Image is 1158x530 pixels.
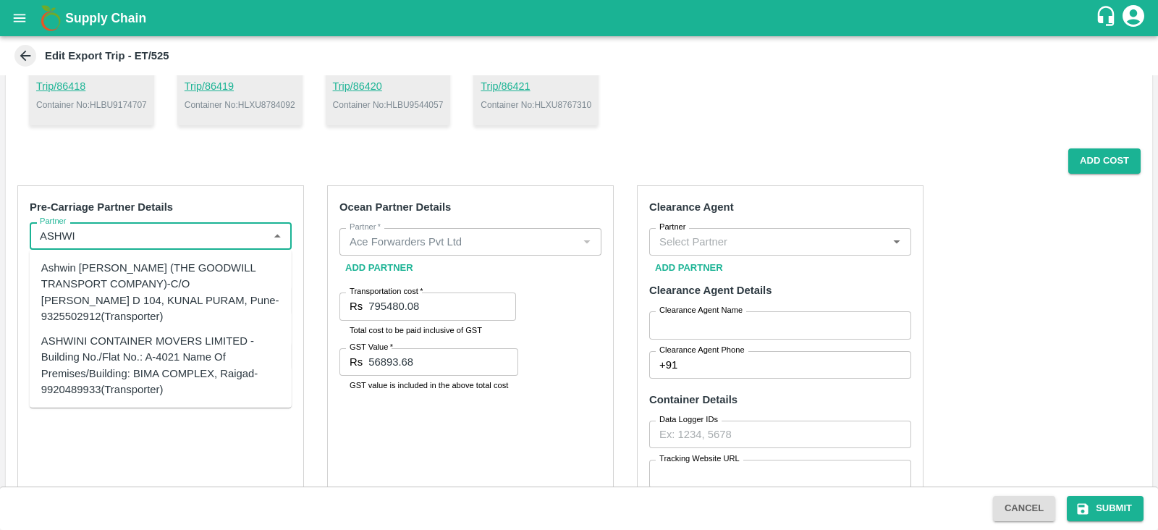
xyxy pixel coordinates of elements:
[41,260,280,324] div: Ashwin [PERSON_NAME] (THE GOODWILL TRANSPORT COMPANY)-C/O [PERSON_NAME] D 104, KUNAL PURAM, Pune-...
[659,357,677,373] p: +91
[344,232,573,251] input: Select Partner
[65,8,1095,28] a: Supply Chain
[65,11,146,25] b: Supply Chain
[1068,148,1141,174] button: Add Cost
[659,345,745,356] label: Clearance Agent Phone
[45,50,169,62] b: Edit Export Trip - ET/525
[36,4,65,33] img: logo
[185,98,295,112] p: Container No: HLXU8784092
[34,227,263,245] input: Select Partner
[350,379,508,392] p: GST value is included in the above total cost
[659,414,718,426] label: Data Logger IDs
[185,79,295,95] a: Trip/86419
[659,305,743,316] label: Clearance Agent Name
[41,333,280,397] div: ASHWINI CONTAINER MOVERS LIMITED -Building No./Flat No.: A-4021 Name Of Premises/Building: BIMA C...
[649,201,734,213] strong: Clearance Agent
[1120,3,1146,33] div: account of current user
[3,1,36,35] button: open drawer
[350,324,506,337] p: Total cost to be paid inclusive of GST
[649,256,729,281] button: Add Partner
[1095,5,1120,31] div: customer-support
[350,286,423,298] label: Transportation cost
[649,285,772,296] strong: Clearance Agent Details
[993,496,1055,521] button: Cancel
[350,354,363,370] p: Rs
[481,79,591,95] a: Trip/86421
[659,453,740,465] label: Tracking Website URL
[1067,496,1144,521] button: Submit
[368,348,518,376] input: GST Included in the above cost
[350,342,393,353] label: GST Value
[887,232,906,251] button: Open
[268,227,287,245] button: Close
[339,256,419,281] button: Add Partner
[36,79,147,95] a: Trip/86418
[659,222,686,233] label: Partner
[333,98,444,112] p: Container No: HLBU9544057
[333,79,444,95] a: Trip/86420
[654,232,883,251] input: Select Partner
[339,201,451,213] strong: Ocean Partner Details
[649,394,738,405] strong: Container Details
[649,421,911,448] input: Ex: 1234, 5678
[36,98,147,112] p: Container No: HLBU9174707
[350,298,363,314] p: Rs
[350,222,381,233] label: Partner
[481,98,591,112] p: Container No: HLXU8767310
[40,216,67,227] label: Partner
[30,201,173,213] strong: Pre-Carriage Partner Details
